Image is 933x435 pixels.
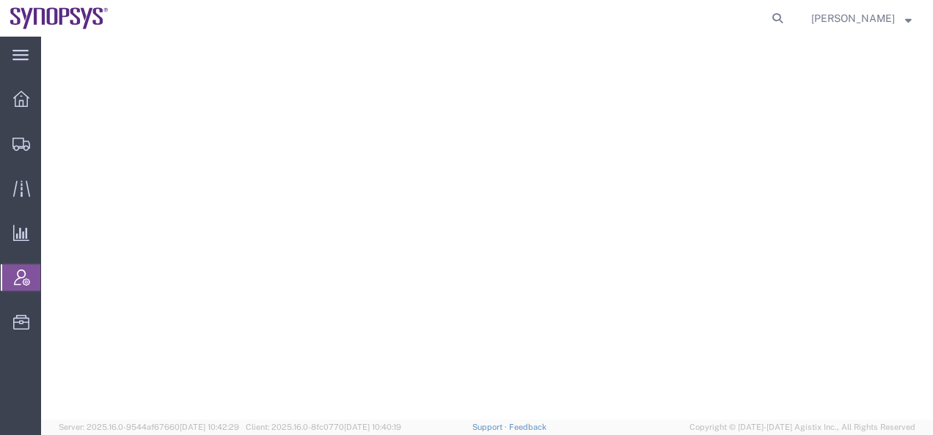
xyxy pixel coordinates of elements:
a: Support [472,423,509,431]
img: logo [10,7,109,29]
span: [DATE] 10:40:19 [344,423,401,431]
iframe: FS Legacy Container [41,37,933,420]
span: Server: 2025.16.0-9544af67660 [59,423,239,431]
span: Copyright © [DATE]-[DATE] Agistix Inc., All Rights Reserved [689,421,915,434]
a: Feedback [509,423,546,431]
span: Chris Potter [811,10,895,26]
button: [PERSON_NAME] [811,10,912,27]
span: Client: 2025.16.0-8fc0770 [246,423,401,431]
span: [DATE] 10:42:29 [180,423,239,431]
